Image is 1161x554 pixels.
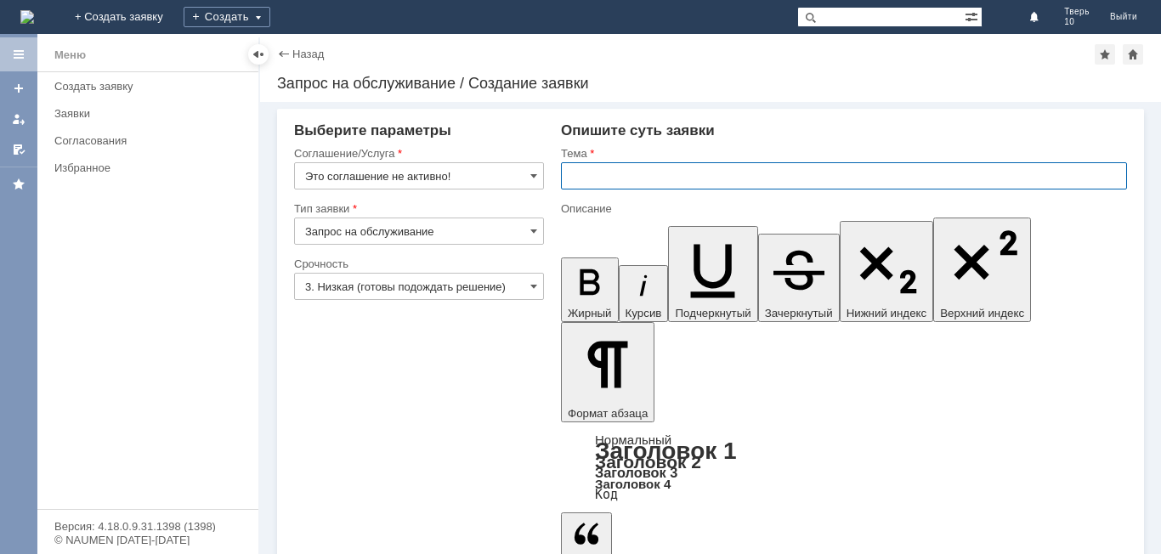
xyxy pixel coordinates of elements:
[765,307,833,319] span: Зачеркнутый
[54,80,248,93] div: Создать заявку
[294,122,451,138] span: Выберите параметры
[675,307,750,319] span: Подчеркнутый
[619,265,669,322] button: Курсив
[54,134,248,147] div: Согласования
[933,218,1031,322] button: Верхний индекс
[595,438,737,464] a: Заголовок 1
[1095,44,1115,65] div: Добавить в избранное
[568,307,612,319] span: Жирный
[595,432,671,447] a: Нормальный
[561,322,654,422] button: Формат абзаца
[1064,17,1090,27] span: 10
[48,100,255,127] a: Заявки
[20,10,34,24] a: Перейти на домашнюю страницу
[1123,44,1143,65] div: Сделать домашней страницей
[5,136,32,163] a: Мои согласования
[561,434,1127,500] div: Формат абзаца
[840,221,934,322] button: Нижний индекс
[54,107,248,120] div: Заявки
[561,148,1124,159] div: Тема
[595,477,671,491] a: Заголовок 4
[20,10,34,24] img: logo
[668,226,757,322] button: Подчеркнутый
[595,452,701,472] a: Заголовок 2
[847,307,927,319] span: Нижний индекс
[561,257,619,322] button: Жирный
[940,307,1024,319] span: Верхний индекс
[294,148,541,159] div: Соглашение/Услуга
[48,73,255,99] a: Создать заявку
[248,44,269,65] div: Скрыть меню
[54,534,241,546] div: © NAUMEN [DATE]-[DATE]
[595,487,618,502] a: Код
[48,127,255,154] a: Согласования
[294,203,541,214] div: Тип заявки
[292,48,324,60] a: Назад
[965,8,982,24] span: Расширенный поиск
[561,203,1124,214] div: Описание
[626,307,662,319] span: Курсив
[54,161,229,174] div: Избранное
[5,75,32,102] a: Создать заявку
[568,407,648,420] span: Формат абзаца
[561,122,715,138] span: Опишите суть заявки
[54,45,86,65] div: Меню
[758,234,840,322] button: Зачеркнутый
[294,258,541,269] div: Срочность
[277,75,1144,92] div: Запрос на обслуживание / Создание заявки
[54,521,241,532] div: Версия: 4.18.0.9.31.1398 (1398)
[595,465,677,480] a: Заголовок 3
[5,105,32,133] a: Мои заявки
[184,7,270,27] div: Создать
[1064,7,1090,17] span: Тверь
